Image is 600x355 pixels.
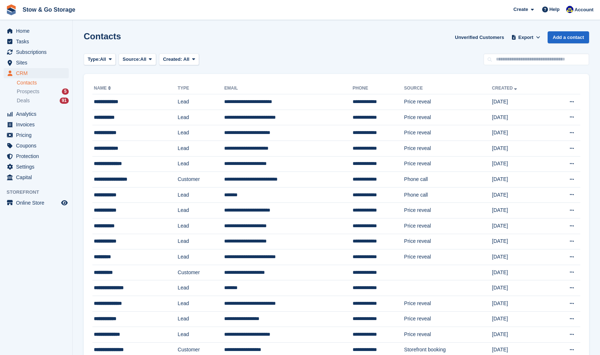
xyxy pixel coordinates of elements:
h1: Contacts [84,31,121,41]
td: [DATE] [492,234,548,249]
a: menu [4,58,69,68]
td: Lead [178,156,224,172]
span: Type: [88,56,100,63]
td: Price reveal [404,110,492,125]
span: Coupons [16,141,60,151]
a: Prospects 5 [17,88,69,95]
td: Lead [178,110,224,125]
a: Name [94,86,112,91]
td: [DATE] [492,156,548,172]
td: Lead [178,203,224,218]
a: menu [4,151,69,161]
td: [DATE] [492,125,548,141]
td: Lead [178,249,224,265]
span: Invoices [16,119,60,130]
td: [DATE] [492,280,548,296]
td: Price reveal [404,218,492,234]
td: [DATE] [492,110,548,125]
span: Prospects [17,88,39,95]
td: Lead [178,141,224,156]
td: [DATE] [492,327,548,343]
a: menu [4,68,69,78]
img: stora-icon-8386f47178a22dfd0bd8f6a31ec36ba5ce8667c1dd55bd0f319d3a0aa187defe.svg [6,4,17,15]
td: Price reveal [404,296,492,311]
td: Lead [178,218,224,234]
span: CRM [16,68,60,78]
a: Contacts [17,79,69,86]
span: Capital [16,172,60,182]
a: Add a contact [548,31,589,43]
span: Export [518,34,533,41]
td: Price reveal [404,125,492,141]
td: Price reveal [404,311,492,327]
td: [DATE] [492,187,548,203]
span: Protection [16,151,60,161]
td: [DATE] [492,94,548,110]
td: [DATE] [492,141,548,156]
td: Phone call [404,172,492,188]
span: Storefront [7,189,72,196]
th: Type [178,83,224,94]
td: Price reveal [404,327,492,343]
td: Customer [178,172,224,188]
span: Analytics [16,109,60,119]
a: menu [4,141,69,151]
td: Lead [178,125,224,141]
button: Source: All [119,54,156,66]
span: Settings [16,162,60,172]
td: Price reveal [404,94,492,110]
span: Subscriptions [16,47,60,57]
td: Price reveal [404,234,492,249]
td: [DATE] [492,296,548,311]
span: Sites [16,58,60,68]
a: menu [4,36,69,47]
a: menu [4,109,69,119]
td: Lead [178,311,224,327]
span: Deals [17,97,30,104]
a: menu [4,26,69,36]
td: [DATE] [492,203,548,218]
th: Email [224,83,353,94]
span: Tasks [16,36,60,47]
span: Help [549,6,560,13]
td: [DATE] [492,311,548,327]
a: Unverified Customers [452,31,507,43]
td: Lead [178,234,224,249]
span: Create [513,6,528,13]
th: Phone [353,83,404,94]
td: Lead [178,296,224,311]
td: [DATE] [492,218,548,234]
a: Preview store [60,198,69,207]
a: menu [4,130,69,140]
td: [DATE] [492,265,548,280]
td: [DATE] [492,172,548,188]
span: Online Store [16,198,60,208]
a: menu [4,198,69,208]
span: Home [16,26,60,36]
td: Phone call [404,187,492,203]
span: Pricing [16,130,60,140]
a: menu [4,162,69,172]
a: Created [492,86,518,91]
div: 5 [62,88,69,95]
button: Export [510,31,542,43]
button: Type: All [84,54,116,66]
a: Stow & Go Storage [20,4,78,16]
button: Created: All [159,54,199,66]
a: Deals 91 [17,97,69,104]
a: menu [4,172,69,182]
td: [DATE] [492,249,548,265]
td: Price reveal [404,249,492,265]
td: Lead [178,94,224,110]
td: Lead [178,187,224,203]
span: Created: [163,56,182,62]
div: 91 [60,98,69,104]
th: Source [404,83,492,94]
span: Source: [123,56,140,63]
td: Customer [178,265,224,280]
span: All [100,56,106,63]
img: Rob Good-Stephenson [566,6,573,13]
span: All [140,56,147,63]
span: Account [575,6,593,13]
a: menu [4,119,69,130]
